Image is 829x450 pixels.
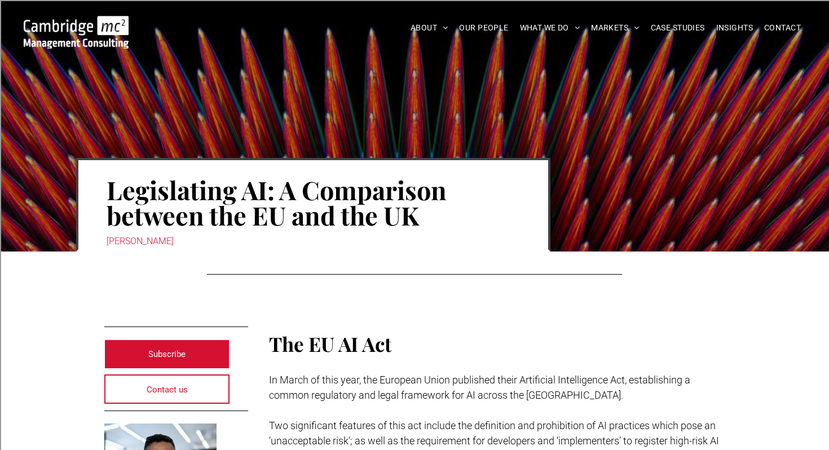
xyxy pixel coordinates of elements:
[514,19,586,37] a: WHAT WE DO
[24,16,129,48] img: Go to Homepage
[711,19,759,37] a: INSIGHTS
[24,17,129,29] a: Your Business Transformed | Cambridge Management Consulting
[759,19,806,37] a: CONTACT
[645,19,711,37] a: CASE STUDIES
[453,19,514,37] a: OUR PEOPLE
[585,19,645,37] a: MARKETS
[405,19,454,37] a: ABOUT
